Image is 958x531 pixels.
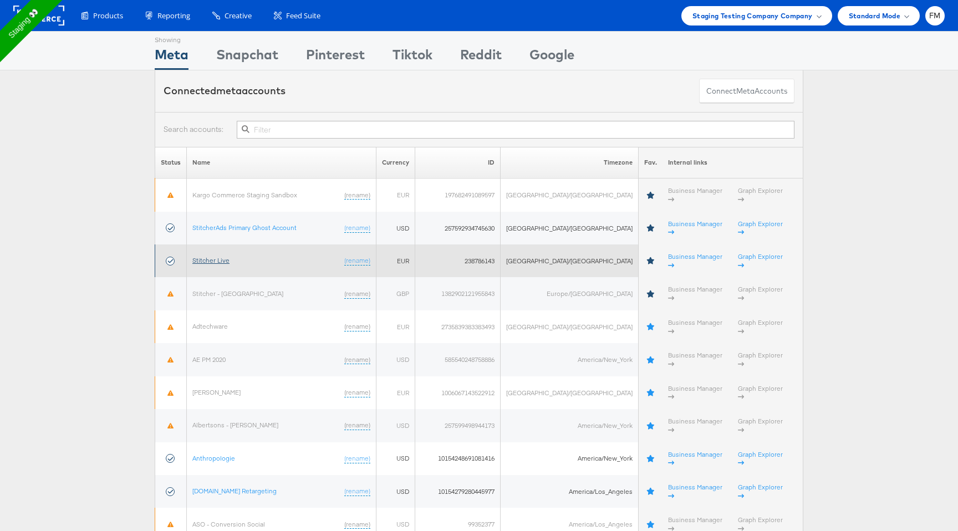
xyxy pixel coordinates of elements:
[501,442,639,475] td: America/New_York
[501,475,639,508] td: America/Los_Angeles
[393,45,432,70] div: Tiktok
[344,421,370,430] a: (rename)
[192,289,283,298] a: Stitcher - [GEOGRAPHIC_DATA]
[738,417,783,434] a: Graph Explorer
[460,45,502,70] div: Reddit
[692,10,813,22] span: Staging Testing Company Company
[376,310,415,343] td: EUR
[738,285,783,302] a: Graph Explorer
[415,376,501,409] td: 1006067143522912
[376,475,415,508] td: USD
[668,285,722,302] a: Business Manager
[376,409,415,442] td: USD
[376,147,415,178] th: Currency
[237,121,794,139] input: Filter
[192,322,228,330] a: Adtechware
[192,388,241,396] a: [PERSON_NAME]
[344,355,370,365] a: (rename)
[192,520,265,528] a: ASO - Conversion Social
[738,186,783,203] a: Graph Explorer
[376,244,415,277] td: EUR
[93,11,123,21] span: Products
[187,147,376,178] th: Name
[738,384,783,401] a: Graph Explorer
[415,147,501,178] th: ID
[192,191,297,199] a: Kargo Commerce Staging Sandbox
[668,252,722,269] a: Business Manager
[376,178,415,212] td: EUR
[344,322,370,331] a: (rename)
[415,244,501,277] td: 238786143
[668,384,722,401] a: Business Manager
[155,147,187,178] th: Status
[415,277,501,310] td: 1382902121955843
[225,11,252,21] span: Creative
[501,147,639,178] th: Timezone
[668,318,722,335] a: Business Manager
[216,84,242,97] span: meta
[415,343,501,376] td: 585540248758886
[192,421,278,429] a: Albertsons - [PERSON_NAME]
[192,256,230,264] a: Stitcher Live
[376,212,415,244] td: USD
[376,376,415,409] td: EUR
[668,450,722,467] a: Business Manager
[529,45,574,70] div: Google
[306,45,365,70] div: Pinterest
[344,256,370,265] a: (rename)
[344,454,370,463] a: (rename)
[376,343,415,376] td: USD
[668,186,722,203] a: Business Manager
[157,11,190,21] span: Reporting
[668,351,722,368] a: Business Manager
[738,252,783,269] a: Graph Explorer
[738,351,783,368] a: Graph Explorer
[415,409,501,442] td: 257599498944173
[668,483,722,500] a: Business Manager
[668,219,722,237] a: Business Manager
[344,289,370,299] a: (rename)
[344,520,370,529] a: (rename)
[192,454,235,462] a: Anthropologie
[501,343,639,376] td: America/New_York
[738,219,783,237] a: Graph Explorer
[376,442,415,475] td: USD
[415,178,501,212] td: 197682491089597
[738,450,783,467] a: Graph Explorer
[501,178,639,212] td: [GEOGRAPHIC_DATA]/[GEOGRAPHIC_DATA]
[699,79,794,104] button: ConnectmetaAccounts
[192,487,277,495] a: [DOMAIN_NAME] Retargeting
[415,475,501,508] td: 10154279280445977
[192,355,226,364] a: AE PM 2020
[415,442,501,475] td: 10154248691081416
[501,244,639,277] td: [GEOGRAPHIC_DATA]/[GEOGRAPHIC_DATA]
[344,191,370,200] a: (rename)
[738,483,783,500] a: Graph Explorer
[501,277,639,310] td: Europe/[GEOGRAPHIC_DATA]
[155,32,188,45] div: Showing
[192,223,297,232] a: StitcherAds Primary Ghost Account
[929,12,941,19] span: FM
[501,409,639,442] td: America/New_York
[736,86,755,96] span: meta
[415,212,501,244] td: 257592934745630
[286,11,320,21] span: Feed Suite
[501,376,639,409] td: [GEOGRAPHIC_DATA]/[GEOGRAPHIC_DATA]
[155,45,188,70] div: Meta
[216,45,278,70] div: Snapchat
[344,388,370,397] a: (rename)
[415,310,501,343] td: 2735839383383493
[738,318,783,335] a: Graph Explorer
[164,84,286,98] div: Connected accounts
[376,277,415,310] td: GBP
[344,487,370,496] a: (rename)
[344,223,370,233] a: (rename)
[501,212,639,244] td: [GEOGRAPHIC_DATA]/[GEOGRAPHIC_DATA]
[849,10,900,22] span: Standard Mode
[501,310,639,343] td: [GEOGRAPHIC_DATA]/[GEOGRAPHIC_DATA]
[668,417,722,434] a: Business Manager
